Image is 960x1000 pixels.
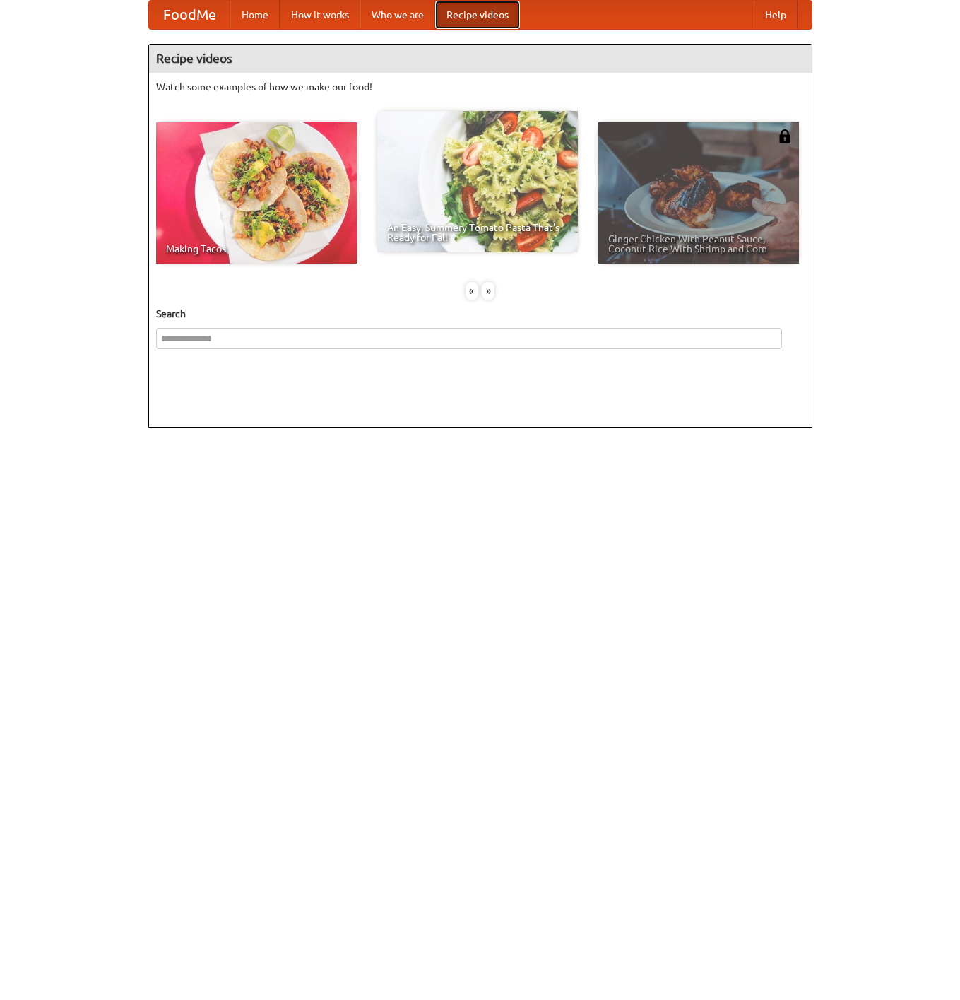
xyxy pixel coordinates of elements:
a: Making Tacos [156,122,357,264]
a: Who we are [360,1,435,29]
span: Making Tacos [166,244,347,254]
img: 483408.png [778,129,792,143]
a: Help [754,1,798,29]
h4: Recipe videos [149,45,812,73]
div: » [482,282,494,300]
a: FoodMe [149,1,230,29]
a: How it works [280,1,360,29]
p: Watch some examples of how we make our food! [156,80,805,94]
h5: Search [156,307,805,321]
a: Home [230,1,280,29]
div: « [466,282,478,300]
span: An Easy, Summery Tomato Pasta That's Ready for Fall [387,223,568,242]
a: An Easy, Summery Tomato Pasta That's Ready for Fall [377,111,578,252]
a: Recipe videos [435,1,520,29]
